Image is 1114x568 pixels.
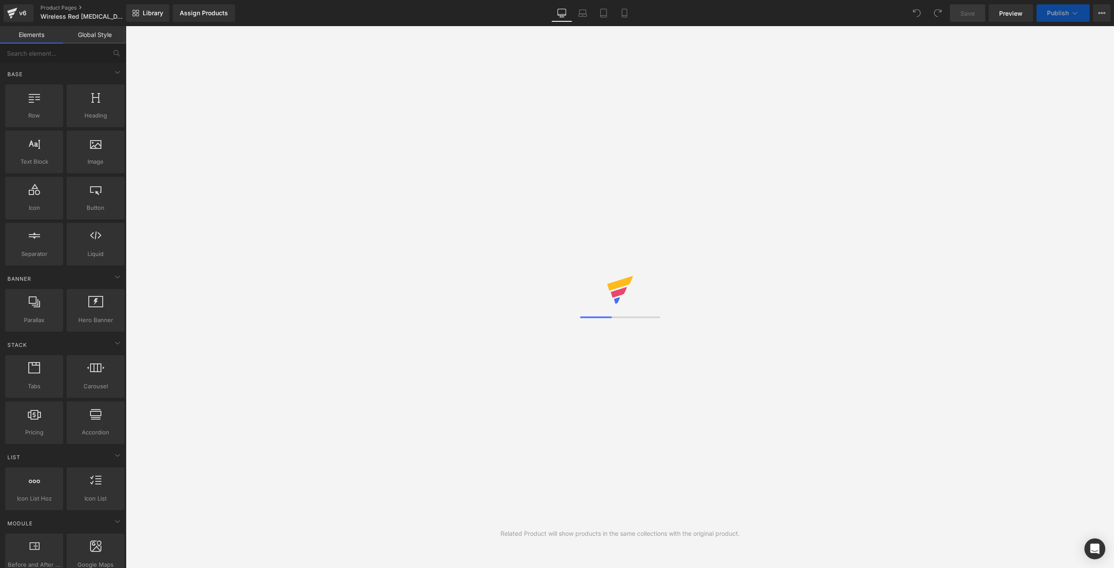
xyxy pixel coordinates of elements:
[999,9,1023,18] span: Preview
[69,382,122,391] span: Carousel
[1093,4,1111,22] button: More
[7,275,32,283] span: Banner
[551,4,572,22] a: Desktop
[69,249,122,259] span: Liquid
[593,4,614,22] a: Tablet
[8,249,60,259] span: Separator
[69,316,122,325] span: Hero Banner
[929,4,946,22] button: Redo
[7,453,21,461] span: List
[908,4,926,22] button: Undo
[69,494,122,503] span: Icon List
[143,9,163,17] span: Library
[17,7,28,19] div: v6
[960,9,975,18] span: Save
[8,157,60,166] span: Text Block
[69,157,122,166] span: Image
[69,111,122,120] span: Heading
[572,4,593,22] a: Laptop
[1047,10,1069,17] span: Publish
[8,494,60,503] span: Icon List Hoz
[69,203,122,212] span: Button
[1037,4,1090,22] button: Publish
[40,4,141,11] a: Product Pages
[40,13,124,20] span: Wireless Red [MEDICAL_DATA] Hat
[500,529,740,538] div: Related Product will show products in the same collections with the original product.
[8,111,60,120] span: Row
[63,26,126,44] a: Global Style
[989,4,1033,22] a: Preview
[614,4,635,22] a: Mobile
[8,203,60,212] span: Icon
[1084,538,1105,559] div: Open Intercom Messenger
[7,341,28,349] span: Stack
[7,519,34,528] span: Module
[180,10,228,17] div: Assign Products
[8,428,60,437] span: Pricing
[8,382,60,391] span: Tabs
[69,428,122,437] span: Accordion
[126,4,169,22] a: New Library
[8,316,60,325] span: Parallax
[3,4,34,22] a: v6
[7,70,23,78] span: Base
